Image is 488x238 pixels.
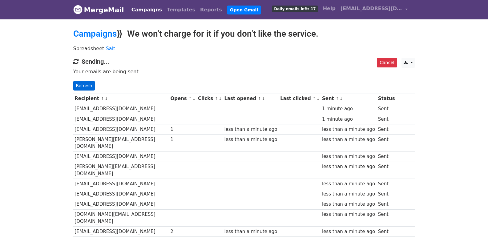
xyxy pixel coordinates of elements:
[272,6,318,12] span: Daily emails left: 17
[340,96,343,101] a: ↓
[377,114,396,124] td: Sent
[73,189,169,199] td: [EMAIL_ADDRESS][DOMAIN_NAME]
[223,94,279,104] th: Last opened
[313,96,316,101] a: ↑
[73,199,169,209] td: [EMAIL_ADDRESS][DOMAIN_NAME]
[73,151,169,162] td: [EMAIL_ADDRESS][DOMAIN_NAME]
[73,3,124,16] a: MergeMail
[322,153,375,160] div: less than a minute ago
[170,126,195,133] div: 1
[336,96,339,101] a: ↑
[377,227,396,237] td: Sent
[101,96,104,101] a: ↑
[73,227,169,237] td: [EMAIL_ADDRESS][DOMAIN_NAME]
[322,116,375,123] div: 1 minute ago
[377,151,396,162] td: Sent
[322,211,375,218] div: less than a minute ago
[170,136,195,143] div: 1
[129,4,164,16] a: Campaigns
[322,136,375,143] div: less than a minute ago
[377,162,396,179] td: Sent
[322,163,375,170] div: less than a minute ago
[322,126,375,133] div: less than a minute ago
[164,4,198,16] a: Templates
[196,94,223,104] th: Clicks
[73,81,95,91] a: Refresh
[73,162,169,179] td: [PERSON_NAME][EMAIL_ADDRESS][DOMAIN_NAME]
[73,104,169,114] td: [EMAIL_ADDRESS][DOMAIN_NAME]
[224,228,277,235] div: less than a minute ago
[73,5,83,14] img: MergeMail logo
[377,58,397,67] a: Cancel
[377,189,396,199] td: Sent
[73,58,415,65] h4: Sending...
[322,105,375,112] div: 1 minute ago
[73,68,415,75] p: Your emails are being sent.
[198,4,224,16] a: Reports
[377,124,396,134] td: Sent
[377,199,396,209] td: Sent
[106,46,115,51] a: Salt
[338,2,410,17] a: [EMAIL_ADDRESS][DOMAIN_NAME]
[258,96,261,101] a: ↑
[73,29,415,39] h2: ⟫ We won't charge for it if you don't like the service.
[377,134,396,151] td: Sent
[73,94,169,104] th: Recipient
[73,124,169,134] td: [EMAIL_ADDRESS][DOMAIN_NAME]
[73,134,169,151] td: [PERSON_NAME][EMAIL_ADDRESS][DOMAIN_NAME]
[377,94,396,104] th: Status
[219,96,222,101] a: ↓
[224,136,277,143] div: less than a minute ago
[269,2,320,15] a: Daily emails left: 17
[73,209,169,227] td: [DOMAIN_NAME][EMAIL_ADDRESS][DOMAIN_NAME]
[224,126,277,133] div: less than a minute ago
[321,94,377,104] th: Sent
[322,180,375,188] div: less than a minute ago
[341,5,402,12] span: [EMAIL_ADDRESS][DOMAIN_NAME]
[73,179,169,189] td: [EMAIL_ADDRESS][DOMAIN_NAME]
[322,191,375,198] div: less than a minute ago
[215,96,218,101] a: ↑
[279,94,321,104] th: Last clicked
[377,104,396,114] td: Sent
[377,179,396,189] td: Sent
[192,96,196,101] a: ↓
[169,94,197,104] th: Opens
[73,29,117,39] a: Campaigns
[322,228,375,235] div: less than a minute ago
[188,96,192,101] a: ↑
[170,228,195,235] div: 2
[105,96,108,101] a: ↓
[377,209,396,227] td: Sent
[322,201,375,208] div: less than a minute ago
[317,96,320,101] a: ↓
[321,2,338,15] a: Help
[73,45,415,52] p: Spreadsheet:
[262,96,265,101] a: ↓
[73,114,169,124] td: [EMAIL_ADDRESS][DOMAIN_NAME]
[227,6,261,14] a: Open Gmail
